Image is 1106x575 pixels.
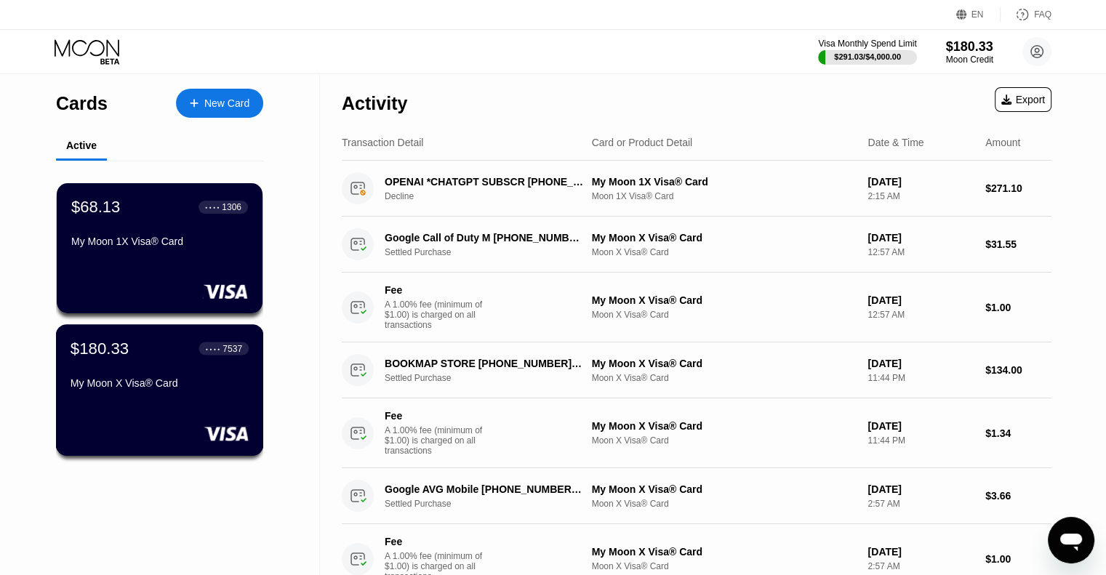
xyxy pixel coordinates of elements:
[592,358,857,369] div: My Moon X Visa® Card
[222,202,241,212] div: 1306
[985,427,1051,439] div: $1.34
[385,232,584,244] div: Google Call of Duty M [PHONE_NUMBER] US
[956,7,1001,22] div: EN
[867,483,974,495] div: [DATE]
[867,247,974,257] div: 12:57 AM
[342,398,1051,468] div: FeeA 1.00% fee (minimum of $1.00) is charged on all transactionsMy Moon X Visa® CardMoon X Visa® ...
[57,183,263,313] div: $68.13● ● ● ●1306My Moon 1X Visa® Card
[592,191,857,201] div: Moon 1X Visa® Card
[66,140,97,151] div: Active
[342,217,1051,273] div: Google Call of Duty M [PHONE_NUMBER] USSettled PurchaseMy Moon X Visa® CardMoon X Visa® Card[DATE...
[385,499,599,509] div: Settled Purchase
[592,499,857,509] div: Moon X Visa® Card
[867,137,923,148] div: Date & Time
[985,182,1051,194] div: $271.10
[385,410,486,422] div: Fee
[592,420,857,432] div: My Moon X Visa® Card
[342,273,1051,342] div: FeeA 1.00% fee (minimum of $1.00) is charged on all transactionsMy Moon X Visa® CardMoon X Visa® ...
[971,9,984,20] div: EN
[592,176,857,188] div: My Moon 1X Visa® Card
[867,420,974,432] div: [DATE]
[592,294,857,306] div: My Moon X Visa® Card
[385,191,599,201] div: Decline
[592,247,857,257] div: Moon X Visa® Card
[223,343,242,353] div: 7537
[71,236,248,247] div: My Moon 1X Visa® Card
[946,39,993,65] div: $180.33Moon Credit
[71,377,249,389] div: My Moon X Visa® Card
[946,39,993,55] div: $180.33
[206,346,220,350] div: ● ● ● ●
[592,373,857,383] div: Moon X Visa® Card
[342,468,1051,524] div: Google AVG Mobile [PHONE_NUMBER] USSettled PurchaseMy Moon X Visa® CardMoon X Visa® Card[DATE]2:5...
[385,425,494,456] div: A 1.00% fee (minimum of $1.00) is charged on all transactions
[1001,7,1051,22] div: FAQ
[342,93,407,114] div: Activity
[385,299,494,330] div: A 1.00% fee (minimum of $1.00) is charged on all transactions
[592,232,857,244] div: My Moon X Visa® Card
[592,561,857,571] div: Moon X Visa® Card
[592,435,857,446] div: Moon X Visa® Card
[342,161,1051,217] div: OPENAI *CHATGPT SUBSCR [PHONE_NUMBER] IEDeclineMy Moon 1X Visa® CardMoon 1X Visa® Card[DATE]2:15 ...
[867,294,974,306] div: [DATE]
[867,310,974,320] div: 12:57 AM
[385,358,584,369] div: BOOKMAP STORE [PHONE_NUMBER] CY
[385,536,486,547] div: Fee
[1001,94,1045,105] div: Export
[592,137,693,148] div: Card or Product Detail
[867,358,974,369] div: [DATE]
[818,39,916,65] div: Visa Monthly Spend Limit$291.03/$4,000.00
[592,483,857,495] div: My Moon X Visa® Card
[1034,9,1051,20] div: FAQ
[995,87,1051,112] div: Export
[385,373,599,383] div: Settled Purchase
[385,247,599,257] div: Settled Purchase
[592,546,857,558] div: My Moon X Visa® Card
[985,490,1051,502] div: $3.66
[1048,517,1094,563] iframe: Schaltfläche zum Öffnen des Messaging-Fensters
[867,561,974,571] div: 2:57 AM
[867,232,974,244] div: [DATE]
[342,137,423,148] div: Transaction Detail
[867,435,974,446] div: 11:44 PM
[592,310,857,320] div: Moon X Visa® Card
[867,546,974,558] div: [DATE]
[56,93,108,114] div: Cards
[867,191,974,201] div: 2:15 AM
[985,238,1051,250] div: $31.55
[985,553,1051,565] div: $1.00
[946,55,993,65] div: Moon Credit
[985,364,1051,376] div: $134.00
[176,89,263,118] div: New Card
[342,342,1051,398] div: BOOKMAP STORE [PHONE_NUMBER] CYSettled PurchaseMy Moon X Visa® CardMoon X Visa® Card[DATE]11:44 P...
[205,205,220,209] div: ● ● ● ●
[867,499,974,509] div: 2:57 AM
[71,339,129,358] div: $180.33
[385,284,486,296] div: Fee
[818,39,916,49] div: Visa Monthly Spend Limit
[71,198,120,217] div: $68.13
[985,302,1051,313] div: $1.00
[867,373,974,383] div: 11:44 PM
[385,483,584,495] div: Google AVG Mobile [PHONE_NUMBER] US
[385,176,584,188] div: OPENAI *CHATGPT SUBSCR [PHONE_NUMBER] IE
[867,176,974,188] div: [DATE]
[834,52,901,61] div: $291.03 / $4,000.00
[985,137,1020,148] div: Amount
[204,97,249,110] div: New Card
[57,325,263,455] div: $180.33● ● ● ●7537My Moon X Visa® Card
